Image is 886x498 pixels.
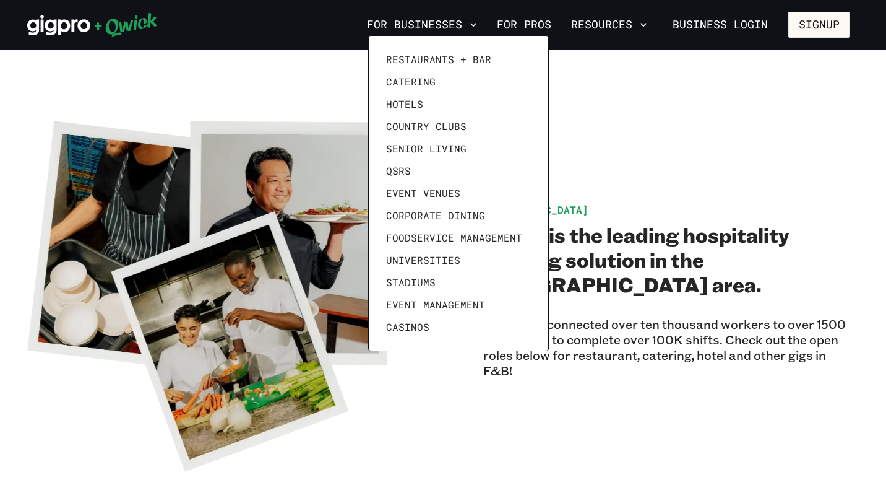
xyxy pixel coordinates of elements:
[386,254,460,266] span: Universities
[386,76,436,88] span: Catering
[386,232,522,244] span: Foodservice Management
[386,299,485,311] span: Event Management
[386,142,467,155] span: Senior Living
[386,98,423,110] span: Hotels
[386,276,436,289] span: Stadiums
[386,120,467,133] span: Country Clubs
[386,165,411,177] span: QSRs
[386,187,460,199] span: Event Venues
[386,321,429,333] span: Casinos
[386,209,485,222] span: Corporate Dining
[386,53,491,66] span: Restaurants + Bar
